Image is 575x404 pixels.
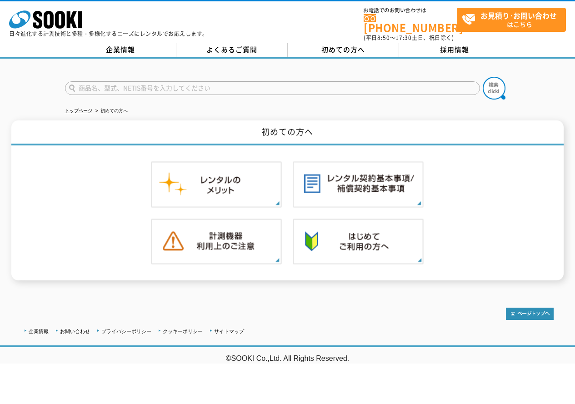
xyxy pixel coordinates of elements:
a: クッキーポリシー [163,329,203,334]
span: はこちら [462,8,565,31]
a: 初めての方へ [288,43,399,57]
span: 17:30 [395,34,412,42]
img: btn_search.png [483,77,505,100]
img: レンタル契約基本事項／補償契約基本事項 [293,161,424,208]
a: 企業情報 [65,43,176,57]
a: 企業情報 [29,329,49,334]
a: [PHONE_NUMBER] [364,14,457,33]
a: よくあるご質問 [176,43,288,57]
img: 初めての方へ [293,219,424,265]
a: お見積り･お問い合わせはこちら [457,8,566,32]
span: 8:50 [377,34,390,42]
span: お電話でのお問い合わせは [364,8,457,13]
span: 初めての方へ [321,45,365,55]
img: 計測機器ご利用上のご注意 [151,219,282,265]
span: (平日 ～ 土日、祝日除く) [364,34,454,42]
a: トップページ [65,108,92,113]
p: 日々進化する計測技術と多種・多様化するニーズにレンタルでお応えします。 [9,31,208,36]
input: 商品名、型式、NETIS番号を入力してください [65,81,480,95]
h1: 初めての方へ [11,120,563,145]
strong: お見積り･お問い合わせ [480,10,557,21]
img: レンタルのメリット [151,161,282,208]
a: サイトマップ [214,329,244,334]
a: お問い合わせ [60,329,90,334]
a: プライバシーポリシー [101,329,151,334]
li: 初めての方へ [94,106,128,116]
a: 採用情報 [399,43,510,57]
img: トップページへ [506,308,554,320]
